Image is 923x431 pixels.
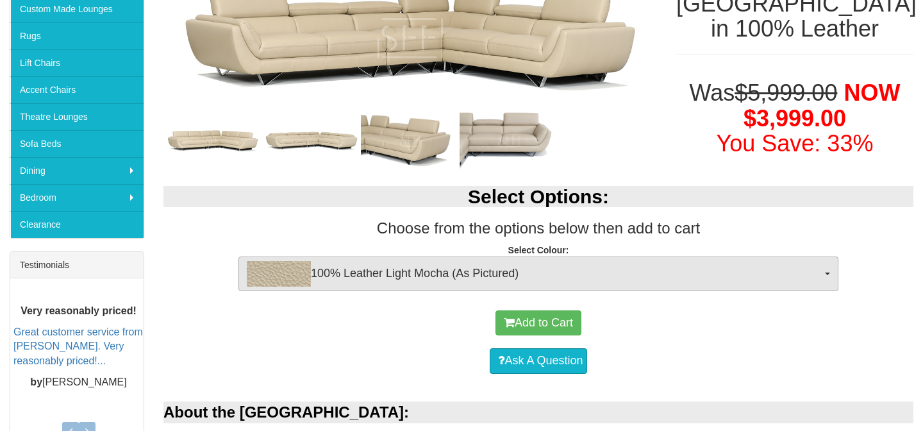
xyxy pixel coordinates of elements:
[10,130,144,157] a: Sofa Beds
[495,310,581,336] button: Add to Cart
[10,184,144,211] a: Bedroom
[163,220,913,237] h3: Choose from the options below then add to cart
[163,401,913,423] div: About the [GEOGRAPHIC_DATA]:
[10,76,144,103] a: Accent Chairs
[247,261,311,287] img: 100% Leather Light Mocha (As Pictured)
[735,80,837,106] del: $5,999.00
[508,245,569,255] strong: Select Colour:
[10,103,144,130] a: Theatre Lounges
[10,22,144,49] a: Rugs
[490,348,586,374] a: Ask A Question
[676,80,913,156] h1: Was
[13,375,144,390] p: [PERSON_NAME]
[717,130,874,156] font: You Save: 33%
[247,261,822,287] span: 100% Leather Light Mocha (As Pictured)
[744,80,900,131] span: NOW $3,999.00
[10,49,144,76] a: Lift Chairs
[10,252,144,278] div: Testimonials
[30,376,42,387] b: by
[10,211,144,238] a: Clearance
[10,157,144,184] a: Dining
[468,186,609,207] b: Select Options:
[21,305,137,316] b: Very reasonably priced!
[238,257,838,291] button: 100% Leather Light Mocha (As Pictured)100% Leather Light Mocha (As Pictured)
[13,326,143,366] a: Great customer service from [PERSON_NAME]. Very reasonably priced!...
